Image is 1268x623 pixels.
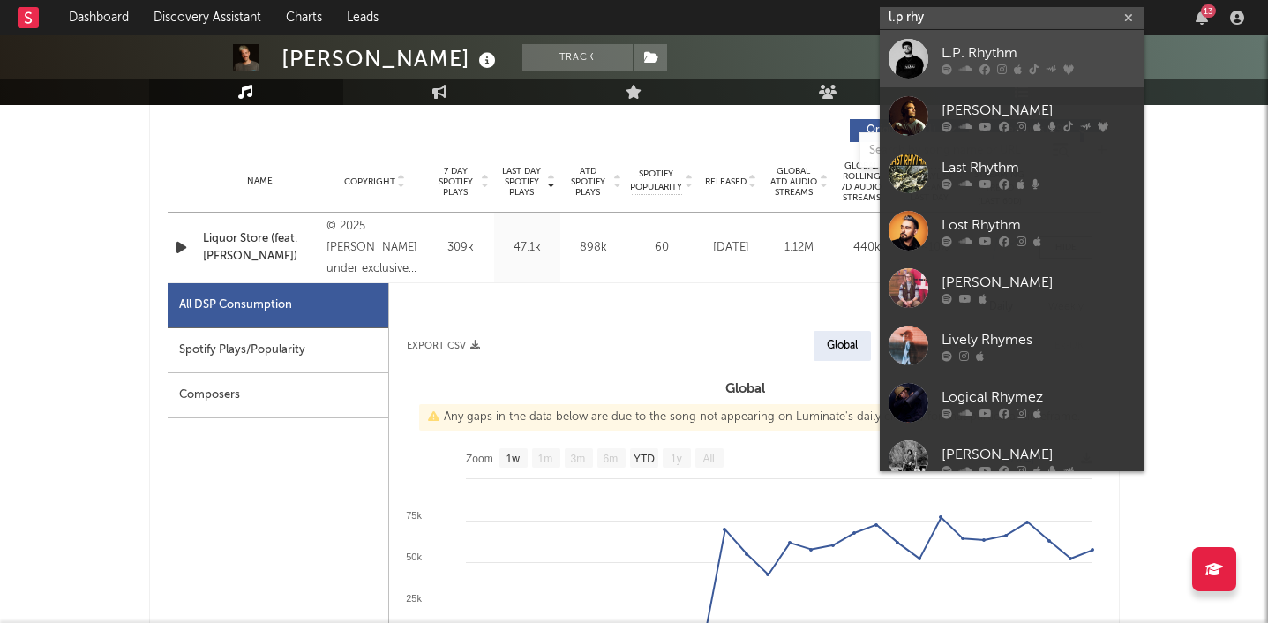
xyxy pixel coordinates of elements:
div: 1.12M [769,239,829,257]
text: 6m [603,453,618,465]
div: [PERSON_NAME] [942,272,1136,293]
div: © 2025 [PERSON_NAME] under exclusive license to Disorder Records Ltd/UMG Recordings Inc. A Capito... [326,216,423,280]
div: L.P. Rhythm [942,42,1136,64]
h3: Global [389,379,1101,400]
text: 3m [570,453,585,465]
text: All [702,453,714,465]
div: Lively Rhymes [942,329,1136,350]
span: Released [705,176,747,187]
div: All DSP Consumption [168,283,388,328]
div: Global [827,335,858,357]
a: [PERSON_NAME] [880,432,1144,489]
button: Originals(311) [850,119,969,142]
div: [PERSON_NAME] [942,444,1136,465]
button: Track [522,44,633,71]
div: Name [203,175,319,188]
div: Any gaps in the data below are due to the song not appearing on Luminate's daily chart(s) for tha... [419,404,1089,431]
span: ATD Spotify Plays [565,166,611,198]
span: Global Rolling 7D Audio Streams [837,161,886,203]
div: Lost Rhythm [942,214,1136,236]
span: Last Day Spotify Plays [499,166,545,198]
div: Last Rhythm [942,157,1136,178]
text: 75k [406,510,422,521]
text: 1w [506,453,520,465]
input: Search by song name or URL [860,144,1047,158]
span: Copyright [344,176,395,187]
text: Zoom [466,453,493,465]
input: Search for artists [880,7,1144,29]
text: 1y [671,453,682,465]
div: [DATE] [702,239,761,257]
span: Global ATD Audio Streams [769,166,818,198]
a: Last Rhythm [880,145,1144,202]
a: Logical Rhymez [880,374,1144,432]
button: Export CSV [407,341,480,351]
text: 1m [537,453,552,465]
div: All DSP Consumption [179,295,292,316]
text: YTD [633,453,654,465]
span: Originals ( 311 ) [861,125,942,136]
div: 60 [631,239,693,257]
text: 50k [406,552,422,562]
div: Composers [168,373,388,418]
div: 440k [837,239,897,257]
span: Spotify Popularity [630,168,682,194]
a: Liquor Store (feat. [PERSON_NAME]) [203,230,319,265]
a: Lively Rhymes [880,317,1144,374]
div: Spotify Plays/Popularity [168,328,388,373]
div: 898k [565,239,622,257]
text: 25k [406,593,422,604]
span: 7 Day Spotify Plays [432,166,479,198]
a: L.P. Rhythm [880,30,1144,87]
a: Lost Rhythm [880,202,1144,259]
div: [PERSON_NAME] [942,100,1136,121]
div: [PERSON_NAME] [281,44,500,73]
div: 13 [1201,4,1216,18]
a: [PERSON_NAME] [880,259,1144,317]
button: 13 [1196,11,1208,25]
div: 309k [432,239,490,257]
a: [PERSON_NAME] [880,87,1144,145]
div: Logical Rhymez [942,387,1136,408]
div: 47.1k [499,239,556,257]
